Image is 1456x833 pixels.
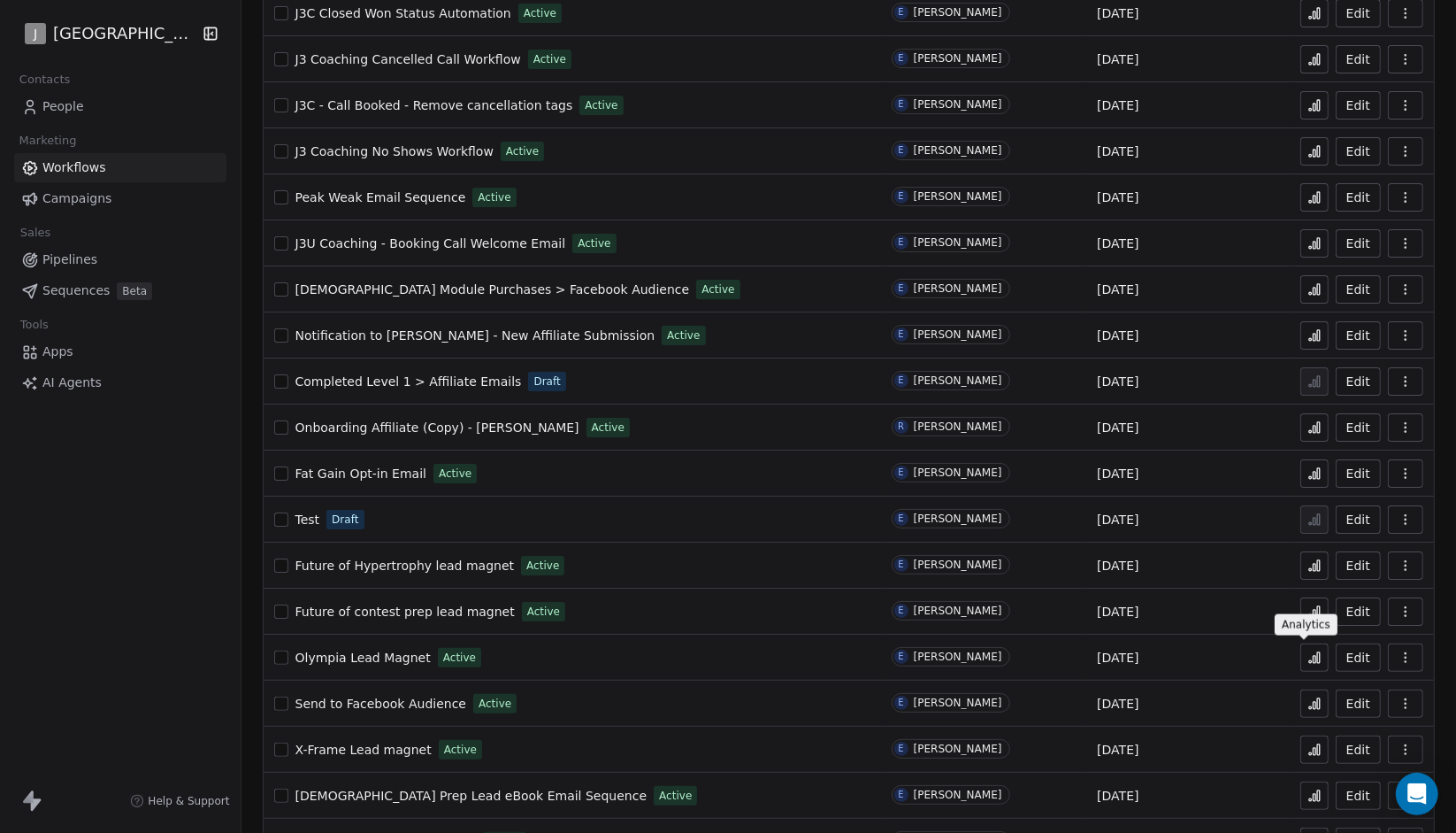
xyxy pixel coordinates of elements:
[914,743,1002,755] div: [PERSON_NAME]
[439,466,471,482] span: Active
[1336,367,1381,396] button: Edit
[295,50,521,68] a: J3 Coaching Cancelled Call Workflow
[898,466,903,480] div: E
[148,794,229,808] span: Help & Support
[14,184,226,213] a: Campaigns
[14,276,226,305] a: SequencesBeta
[14,92,226,121] a: People
[295,697,466,711] span: Send to Facebook Audience
[295,143,494,160] a: J3 Coaching No Shows Workflow
[53,22,197,45] span: [GEOGRAPHIC_DATA]
[295,419,579,436] a: Onboarding Affiliate (Copy) - [PERSON_NAME]
[898,189,903,204] div: E
[295,190,466,204] span: Peak Weak Email Sequence
[295,559,515,573] span: Future of Hypertrophy lead magnet
[295,557,515,575] a: Future of Hypertrophy lead magnet
[443,650,476,666] span: Active
[1336,598,1381,626] button: Edit
[295,52,521,66] span: J3 Coaching Cancelled Call Workflow
[42,374,102,392] span: AI Agents
[1097,96,1138,114] span: [DATE]
[295,511,320,528] a: Test
[585,97,617,113] span: Active
[295,189,466,206] a: Peak Weak Email Sequence
[11,127,84,154] span: Marketing
[295,695,466,713] a: Send to Facebook Audience
[42,343,73,361] span: Apps
[898,512,903,526] div: E
[295,603,515,621] a: Future of contest prep lead magnet
[914,52,1002,65] div: [PERSON_NAME]
[1097,511,1138,528] span: [DATE]
[295,787,648,805] a: [DEMOGRAPHIC_DATA] Prep Lead eBook Email Sequence
[1336,91,1381,120] button: Edit
[914,789,1002,801] div: [PERSON_NAME]
[914,6,1002,19] div: [PERSON_NAME]
[11,66,78,93] span: Contacts
[914,374,1002,387] div: [PERSON_NAME]
[42,189,111,208] span: Campaigns
[1336,551,1381,580] button: Edit
[295,649,431,667] a: Olympia Lead Magnet
[1336,690,1381,718] button: Edit
[295,513,320,527] span: Test
[295,281,690,298] a: [DEMOGRAPHIC_DATA] Module Purchases > Facebook Audience
[1336,275,1381,304] button: Edit
[898,97,903,112] div: E
[1336,183,1381,212] a: Edit
[295,328,655,343] span: Notification to [PERSON_NAME] - New Affiliate Submission
[117,282,152,300] span: Beta
[479,696,511,712] span: Active
[1336,321,1381,350] button: Edit
[295,6,511,20] span: J3C Closed Won Status Automation
[14,337,226,366] a: Apps
[914,605,1002,617] div: [PERSON_NAME]
[1336,782,1381,810] button: Edit
[667,328,700,343] span: Active
[659,788,692,804] span: Active
[527,604,560,620] span: Active
[914,559,1002,571] div: [PERSON_NAME]
[1097,603,1138,621] span: [DATE]
[1097,235,1138,252] span: [DATE]
[295,605,515,619] span: Future of contest prep lead magnet
[295,465,426,482] a: Fat Gain Opt-in Email
[295,741,432,759] a: X-Frame Lead magnet
[295,96,573,114] a: J3C - Call Booked - Remove cancellation tags
[1097,557,1138,575] span: [DATE]
[914,98,1002,111] div: [PERSON_NAME]
[1097,419,1138,436] span: [DATE]
[34,25,37,42] span: J
[1336,459,1381,488] button: Edit
[898,328,903,342] div: E
[1336,644,1381,672] button: Edit
[295,789,648,803] span: [DEMOGRAPHIC_DATA] Prep Lead eBook Email Sequence
[914,328,1002,341] div: [PERSON_NAME]
[914,144,1002,157] div: [PERSON_NAME]
[14,368,226,397] a: AI Agents
[295,327,655,344] a: Notification to [PERSON_NAME] - New Affiliate Submission
[1336,229,1381,258] button: Edit
[295,4,511,22] a: J3C Closed Won Status Automation
[526,558,559,574] span: Active
[898,282,903,296] div: E
[1097,695,1138,713] span: [DATE]
[1396,773,1438,815] div: Open Intercom Messenger
[1336,413,1381,442] a: Edit
[914,190,1002,203] div: [PERSON_NAME]
[1336,45,1381,73] button: Edit
[914,236,1002,249] div: [PERSON_NAME]
[592,420,625,436] span: Active
[506,143,539,159] span: Active
[130,794,229,808] a: Help & Support
[14,245,226,274] a: Pipelines
[898,788,903,802] div: E
[1097,4,1138,22] span: [DATE]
